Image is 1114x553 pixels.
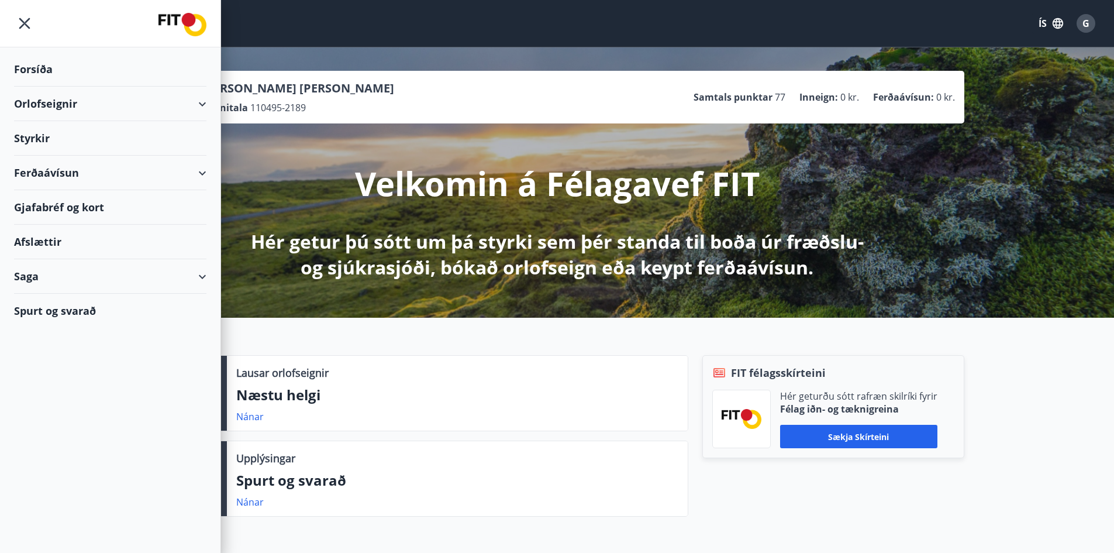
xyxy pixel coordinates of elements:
[14,13,35,34] button: menu
[355,161,760,205] p: Velkomin á Félagavef FIT
[14,121,206,156] div: Styrkir
[202,101,248,114] p: Kennitala
[731,365,826,380] span: FIT félagsskírteini
[14,87,206,121] div: Orlofseignir
[780,403,937,415] p: Félag iðn- og tæknigreina
[1072,9,1100,37] button: G
[722,409,761,428] img: FPQVkF9lTnNbbaRSFyT17YYeljoOGk5m51IhT0bO.png
[14,294,206,328] div: Spurt og svarað
[799,91,838,104] p: Inneign :
[236,470,678,490] p: Spurt og svarað
[1082,17,1089,30] span: G
[250,101,306,114] span: 110495-2189
[14,52,206,87] div: Forsíða
[780,425,937,448] button: Sækja skírteini
[249,229,866,280] p: Hér getur þú sótt um þá styrki sem þér standa til boða úr fræðslu- og sjúkrasjóði, bókað orlofsei...
[236,385,678,405] p: Næstu helgi
[694,91,772,104] p: Samtals punktar
[236,451,295,466] p: Upplýsingar
[1032,13,1070,34] button: ÍS
[236,410,264,423] a: Nánar
[14,225,206,259] div: Afslættir
[936,91,955,104] span: 0 kr.
[236,496,264,509] a: Nánar
[14,190,206,225] div: Gjafabréf og kort
[775,91,785,104] span: 77
[840,91,859,104] span: 0 kr.
[14,259,206,294] div: Saga
[780,390,937,403] p: Hér geturðu sótt rafræn skilríki fyrir
[158,13,206,36] img: union_logo
[873,91,934,104] p: Ferðaávísun :
[236,365,329,380] p: Lausar orlofseignir
[14,156,206,190] div: Ferðaávísun
[202,80,394,97] p: [PERSON_NAME] [PERSON_NAME]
